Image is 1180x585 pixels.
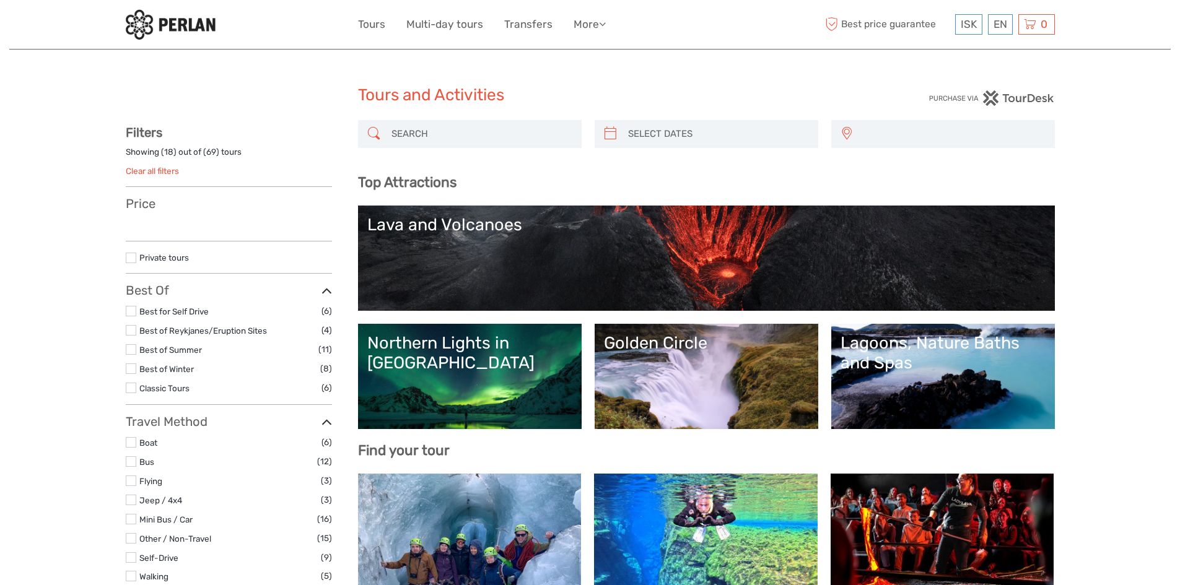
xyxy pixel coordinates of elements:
[126,414,332,429] h3: Travel Method
[139,253,189,262] a: Private tours
[317,454,332,469] span: (12)
[358,442,450,459] b: Find your tour
[139,553,178,563] a: Self-Drive
[574,15,606,33] a: More
[206,146,216,158] label: 69
[358,85,823,105] h1: Tours and Activities
[126,283,332,298] h3: Best Of
[367,333,572,373] div: Northern Lights in [GEOGRAPHIC_DATA]
[139,514,193,524] a: Mini Bus / Car
[604,333,809,353] div: Golden Circle
[367,215,1046,235] div: Lava and Volcanoes
[139,476,162,486] a: Flying
[321,569,332,583] span: (5)
[139,495,182,505] a: Jeep / 4x4
[321,474,332,488] span: (3)
[321,304,332,318] span: (6)
[961,18,977,30] span: ISK
[841,333,1046,373] div: Lagoons, Nature Baths and Spas
[321,435,332,449] span: (6)
[321,550,332,565] span: (9)
[126,166,179,176] a: Clear all filters
[358,174,457,191] b: Top Attractions
[823,14,952,35] span: Best price guarantee
[367,215,1046,301] a: Lava and Volcanoes
[139,306,209,316] a: Best for Self Drive
[929,90,1054,106] img: PurchaseViaTourDesk.png
[318,342,332,357] span: (11)
[139,345,202,355] a: Best of Summer
[126,9,216,40] img: 288-6a22670a-0f57-43d8-a107-52fbc9b92f2c_logo_small.jpg
[358,15,385,33] a: Tours
[139,383,190,393] a: Classic Tours
[841,333,1046,420] a: Lagoons, Nature Baths and Spas
[139,534,211,544] a: Other / Non-Travel
[139,457,154,467] a: Bus
[126,146,332,165] div: Showing ( ) out of ( ) tours
[139,326,267,336] a: Best of Reykjanes/Eruption Sites
[321,493,332,507] span: (3)
[504,15,553,33] a: Transfers
[604,333,809,420] a: Golden Circle
[1039,18,1049,30] span: 0
[317,512,332,526] span: (16)
[139,571,168,581] a: Walking
[320,362,332,376] span: (8)
[387,123,575,145] input: SEARCH
[317,531,332,545] span: (15)
[126,196,332,211] h3: Price
[321,381,332,395] span: (6)
[988,14,1013,35] div: EN
[367,333,572,420] a: Northern Lights in [GEOGRAPHIC_DATA]
[139,364,194,374] a: Best of Winter
[321,323,332,337] span: (4)
[126,125,162,140] strong: Filters
[139,438,157,448] a: Boat
[623,123,812,145] input: SELECT DATES
[406,15,483,33] a: Multi-day tours
[164,146,173,158] label: 18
